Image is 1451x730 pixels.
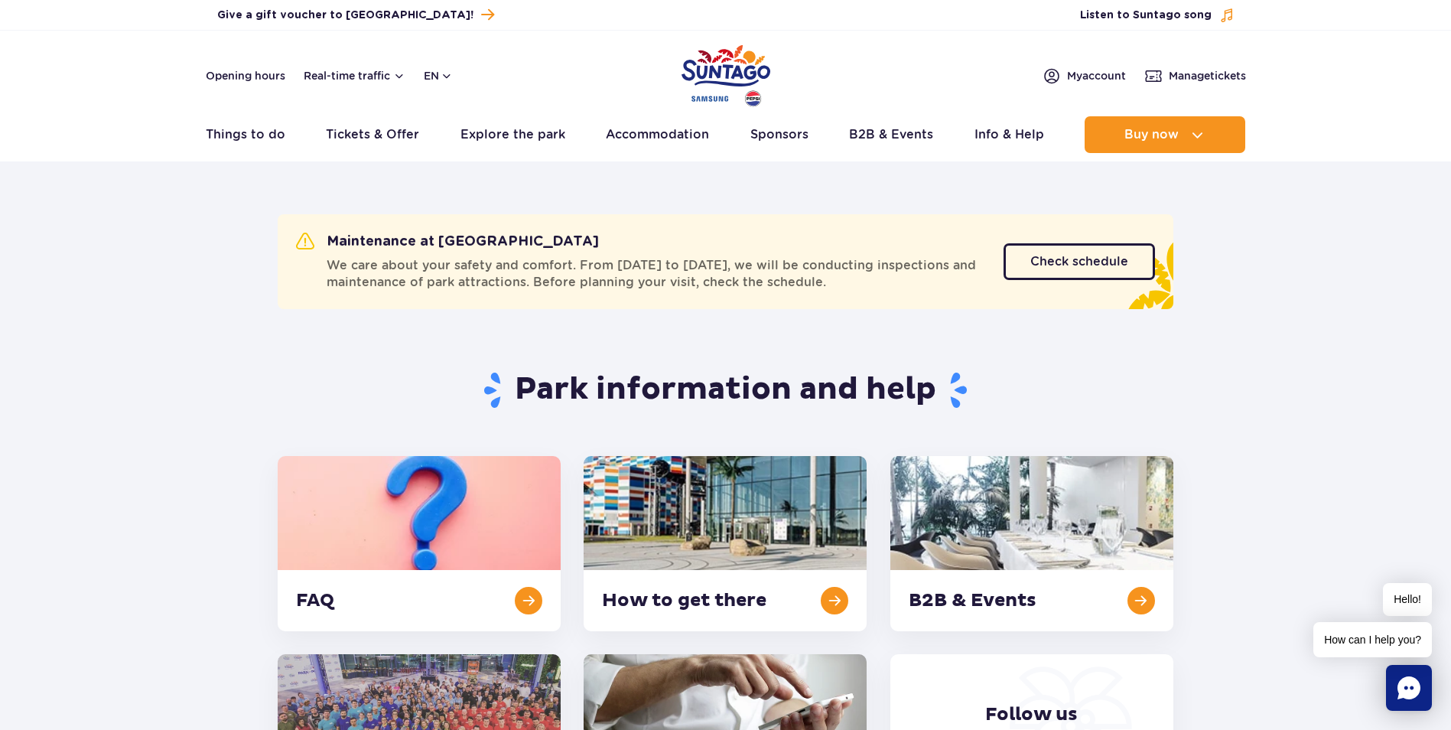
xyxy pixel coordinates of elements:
[1004,243,1155,280] a: Check schedule
[1043,67,1126,85] a: Myaccount
[304,70,405,82] button: Real-time traffic
[985,703,1078,726] span: Follow us
[750,116,808,153] a: Sponsors
[1169,68,1246,83] span: Manage tickets
[1067,68,1126,83] span: My account
[1080,8,1212,23] span: Listen to Suntago song
[974,116,1044,153] a: Info & Help
[206,116,285,153] a: Things to do
[606,116,709,153] a: Accommodation
[1080,8,1235,23] button: Listen to Suntago song
[206,68,285,83] a: Opening hours
[278,370,1173,410] h1: Park information and help
[1085,116,1245,153] button: Buy now
[217,5,494,25] a: Give a gift voucher to [GEOGRAPHIC_DATA]!
[217,8,473,23] span: Give a gift voucher to [GEOGRAPHIC_DATA]!
[1313,622,1432,657] span: How can I help you?
[1124,128,1179,142] span: Buy now
[327,257,985,291] span: We care about your safety and comfort. From [DATE] to [DATE], we will be conducting inspections a...
[1030,256,1128,268] span: Check schedule
[682,38,770,109] a: Park of Poland
[849,116,933,153] a: B2B & Events
[1383,583,1432,616] span: Hello!
[1144,67,1246,85] a: Managetickets
[460,116,565,153] a: Explore the park
[1386,665,1432,711] div: Chat
[424,68,453,83] button: en
[296,233,599,251] h2: Maintenance at [GEOGRAPHIC_DATA]
[326,116,419,153] a: Tickets & Offer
